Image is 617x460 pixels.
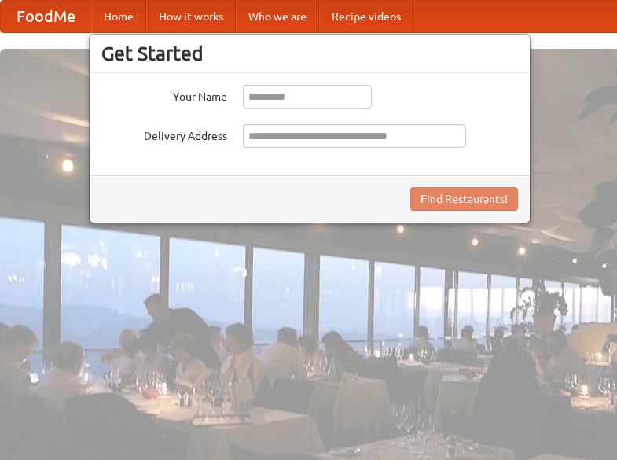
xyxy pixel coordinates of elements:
[1,1,91,32] a: FoodMe
[101,124,227,144] label: Delivery Address
[91,1,146,32] a: Home
[146,1,236,32] a: How it works
[410,187,518,211] button: Find Restaurants!
[236,1,319,32] a: Who we are
[101,42,518,65] h3: Get Started
[101,85,227,105] label: Your Name
[319,1,413,32] a: Recipe videos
